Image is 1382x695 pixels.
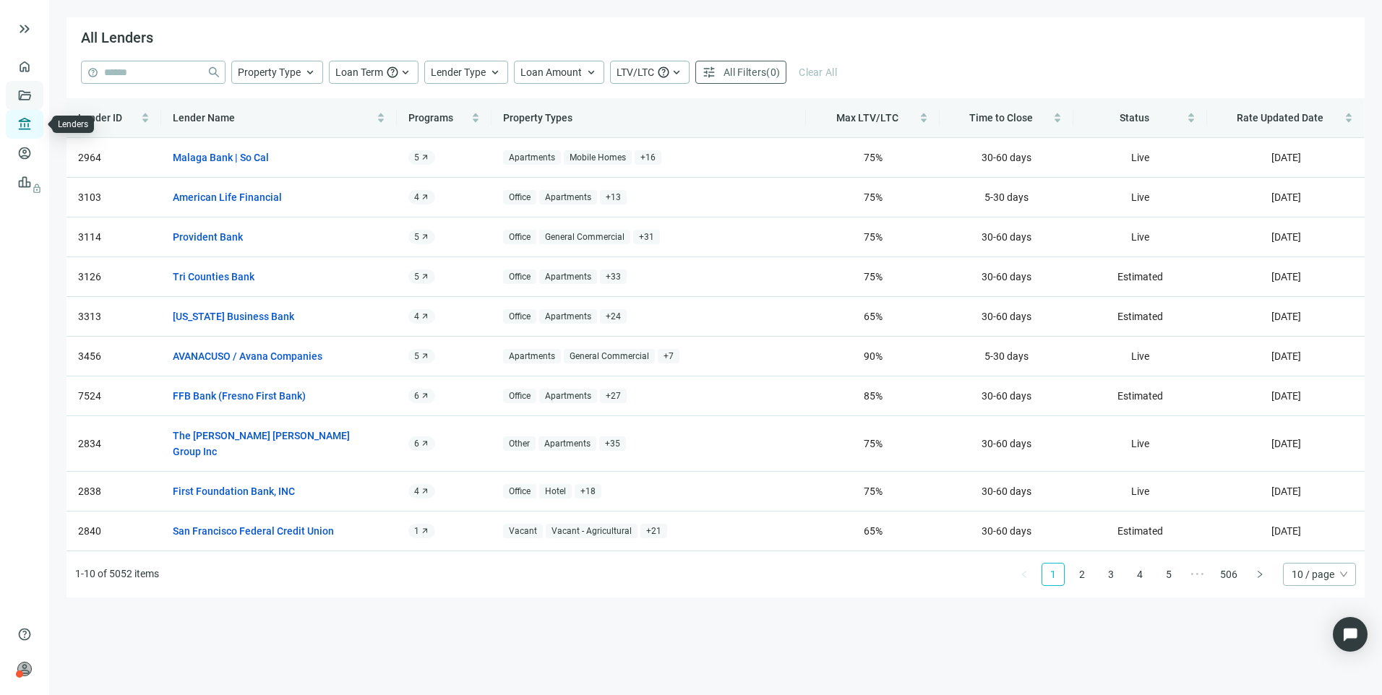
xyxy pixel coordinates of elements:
span: 10 / page [1292,564,1347,585]
li: 1-10 of 5052 items [75,563,159,586]
li: 5 [1157,563,1180,586]
span: 5 [414,271,419,282]
div: Page Size [1283,563,1356,586]
a: 3 [1100,564,1122,585]
a: Malaga Bank | So Cal [173,150,269,165]
span: keyboard_arrow_up [304,66,317,79]
span: Other [503,436,536,452]
td: 2964 [66,138,161,178]
span: 5 [414,231,419,243]
span: General Commercial [564,349,655,364]
span: + 33 [600,269,627,285]
button: tuneAll Filters(0) [695,61,786,84]
span: Apartments [503,349,561,364]
td: 7524 [66,376,161,416]
td: 3103 [66,178,161,217]
a: AVANACUSO / Avana Companies [173,348,322,364]
span: Office [503,484,536,499]
span: Estimated [1117,271,1163,282]
button: keyboard_double_arrow_right [16,20,33,38]
span: keyboard_arrow_up [670,66,683,79]
span: Loan Term [335,66,383,78]
span: Vacant [503,524,543,539]
li: 1 [1042,563,1065,586]
span: + 27 [600,389,627,404]
button: Clear All [792,61,844,84]
span: Programs [408,112,453,124]
span: [DATE] [1271,390,1301,402]
a: FFB Bank (Fresno First Bank) [173,388,306,404]
td: 30-60 days [940,257,1073,297]
span: Property Type [238,66,301,78]
span: + 31 [633,230,660,245]
span: + 35 [599,436,626,452]
td: 3313 [66,297,161,337]
span: [DATE] [1271,191,1301,203]
span: 75 % [864,191,883,203]
span: Lender Type [431,66,486,78]
span: Live [1131,350,1149,362]
span: Time to Close [969,112,1033,124]
span: [DATE] [1271,438,1301,449]
span: Status [1120,112,1149,124]
span: Mobile Homes [564,150,632,165]
span: arrow_outward [421,193,429,202]
span: 75 % [864,438,883,449]
span: 85 % [864,390,883,402]
span: Office [503,389,536,404]
span: Apartments [539,269,597,285]
span: arrow_outward [421,439,429,448]
span: 4 [414,191,419,203]
span: [DATE] [1271,311,1301,322]
span: Office [503,190,536,205]
span: 65 % [864,525,883,537]
span: Live [1131,438,1149,449]
span: Rate Updated Date [1237,112,1323,124]
li: 506 [1215,563,1242,586]
span: help [386,66,399,79]
td: 30-60 days [940,217,1073,257]
span: arrow_outward [421,392,429,400]
td: 30-60 days [940,138,1073,178]
a: The [PERSON_NAME] [PERSON_NAME] Group Inc [173,428,372,459]
span: right [1256,570,1264,579]
span: Office [503,309,536,324]
td: 3456 [66,337,161,376]
td: 30-60 days [940,416,1073,472]
a: 2 [1071,564,1093,585]
span: [DATE] [1271,271,1301,282]
li: 3 [1099,563,1123,586]
div: Open Intercom Messenger [1333,617,1368,652]
span: [DATE] [1271,350,1301,362]
span: 5 [414,152,419,163]
span: Office [503,230,536,245]
span: help [87,67,98,78]
span: tune [702,65,716,79]
span: arrow_outward [421,153,429,162]
span: 75 % [864,485,883,497]
span: arrow_outward [421,233,429,241]
span: Office [503,269,536,285]
li: Next Page [1248,563,1271,586]
td: 30-60 days [940,376,1073,416]
a: Tri Counties Bank [173,269,254,285]
span: arrow_outward [421,312,429,321]
span: Estimated [1117,311,1163,322]
span: + 18 [575,484,601,499]
span: [DATE] [1271,485,1301,497]
td: 2840 [66,511,161,551]
li: Next 5 Pages [1186,563,1209,586]
td: 2838 [66,472,161,511]
span: Lender ID [78,112,122,124]
span: keyboard_arrow_up [585,66,598,79]
li: 2 [1070,563,1094,586]
span: help [17,627,32,642]
span: Loan Amount [520,66,582,78]
span: Apartments [503,150,561,165]
span: Live [1131,191,1149,203]
button: left [1013,563,1036,586]
td: 5-30 days [940,178,1073,217]
span: 75 % [864,271,883,282]
span: Live [1131,152,1149,163]
span: left [1020,570,1029,579]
